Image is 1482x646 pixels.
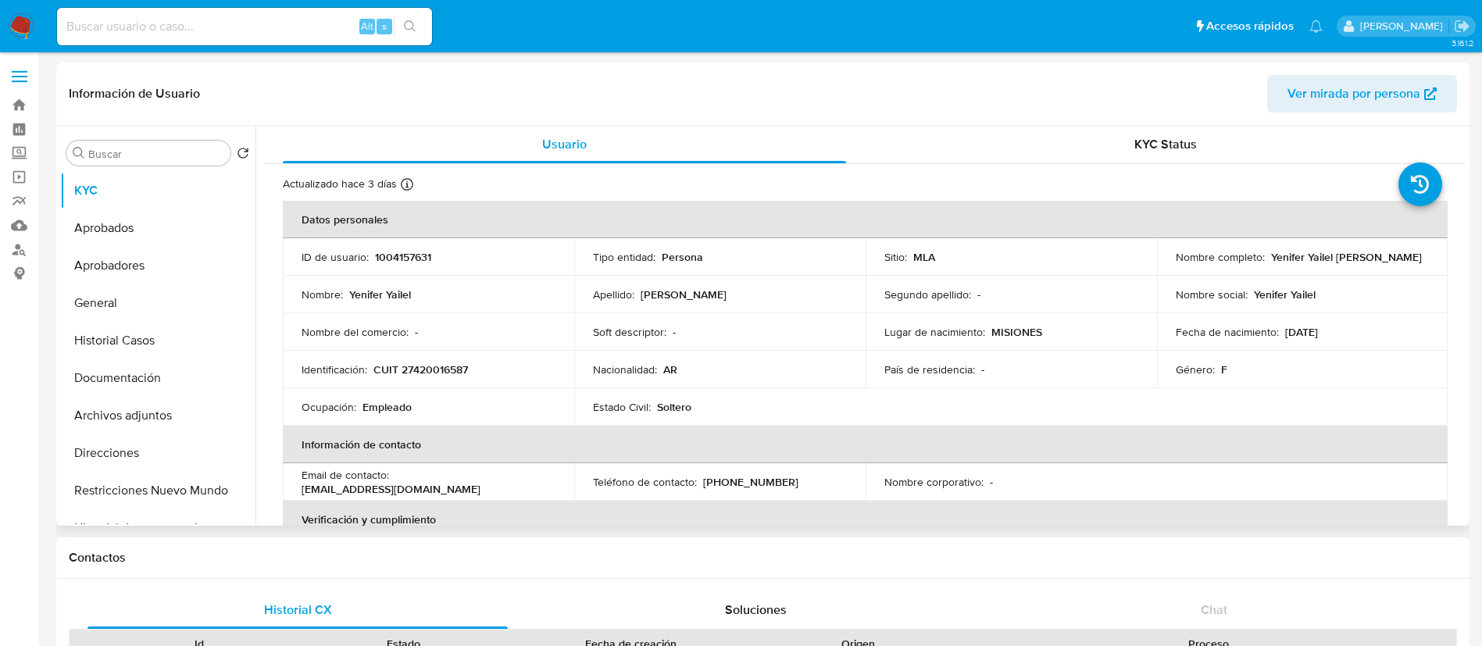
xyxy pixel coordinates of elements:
[415,325,418,339] p: -
[394,16,426,37] button: search-icon
[981,362,984,377] p: -
[283,501,1448,538] th: Verificación y cumplimiento
[1360,19,1448,34] p: maria.acosta@mercadolibre.com
[1201,601,1227,619] span: Chat
[1254,287,1316,302] p: Yenifer Yailel
[362,400,412,414] p: Empleado
[913,250,935,264] p: MLA
[1206,18,1294,34] span: Accesos rápidos
[60,247,255,284] button: Aprobadores
[1285,325,1318,339] p: [DATE]
[990,475,993,489] p: -
[73,147,85,159] button: Buscar
[60,434,255,472] button: Direcciones
[69,86,200,102] h1: Información de Usuario
[884,362,975,377] p: País de residencia :
[1176,325,1279,339] p: Fecha de nacimiento :
[382,19,387,34] span: s
[60,397,255,434] button: Archivos adjuntos
[237,147,249,164] button: Volver al orden por defecto
[349,287,411,302] p: Yenifer Yailel
[593,325,666,339] p: Soft descriptor :
[884,250,907,264] p: Sitio :
[60,359,255,397] button: Documentación
[302,287,343,302] p: Nombre :
[60,209,255,247] button: Aprobados
[60,284,255,322] button: General
[57,16,432,37] input: Buscar usuario o caso...
[542,135,587,153] span: Usuario
[373,362,468,377] p: CUIT 27420016587
[673,325,676,339] p: -
[302,468,389,482] p: Email de contacto :
[641,287,727,302] p: [PERSON_NAME]
[302,325,409,339] p: Nombre del comercio :
[1221,362,1227,377] p: F
[302,400,356,414] p: Ocupación :
[88,147,224,161] input: Buscar
[657,400,691,414] p: Soltero
[1176,362,1215,377] p: Género :
[991,325,1042,339] p: MISIONES
[60,509,255,547] button: Historial de conversaciones
[1454,18,1470,34] a: Salir
[60,322,255,359] button: Historial Casos
[593,475,697,489] p: Teléfono de contacto :
[593,400,651,414] p: Estado Civil :
[593,287,634,302] p: Apellido :
[1309,20,1323,33] a: Notificaciones
[725,601,787,619] span: Soluciones
[593,362,657,377] p: Nacionalidad :
[884,287,971,302] p: Segundo apellido :
[703,475,798,489] p: [PHONE_NUMBER]
[283,201,1448,238] th: Datos personales
[1134,135,1197,153] span: KYC Status
[1287,75,1420,112] span: Ver mirada por persona
[283,426,1448,463] th: Información de contacto
[375,250,431,264] p: 1004157631
[361,19,373,34] span: Alt
[60,472,255,509] button: Restricciones Nuevo Mundo
[302,362,367,377] p: Identificación :
[977,287,980,302] p: -
[593,250,655,264] p: Tipo entidad :
[1271,250,1422,264] p: Yenifer Yailel [PERSON_NAME]
[69,550,1457,566] h1: Contactos
[663,362,677,377] p: AR
[884,475,984,489] p: Nombre corporativo :
[302,250,369,264] p: ID de usuario :
[283,177,397,191] p: Actualizado hace 3 días
[60,172,255,209] button: KYC
[884,325,985,339] p: Lugar de nacimiento :
[1176,250,1265,264] p: Nombre completo :
[1267,75,1457,112] button: Ver mirada por persona
[1176,287,1248,302] p: Nombre social :
[302,482,480,496] p: [EMAIL_ADDRESS][DOMAIN_NAME]
[662,250,703,264] p: Persona
[264,601,332,619] span: Historial CX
